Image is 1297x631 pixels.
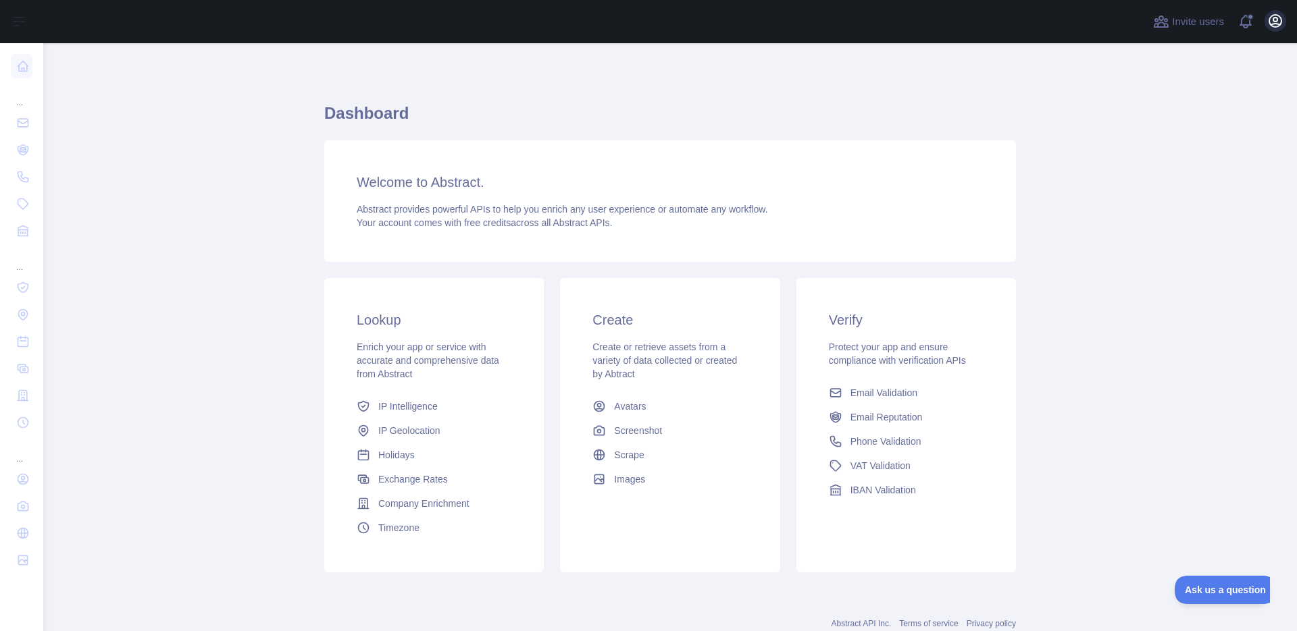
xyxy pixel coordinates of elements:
[378,424,440,437] span: IP Geolocation
[587,394,753,418] a: Avatars
[592,341,737,379] span: Create or retrieve assets from a variety of data collected or created by Abtract
[357,341,499,379] span: Enrich your app or service with accurate and comprehensive data from Abstract
[850,386,917,400] span: Email Validation
[823,429,989,454] a: Phone Validation
[357,217,612,228] span: Your account comes with across all Abstract APIs.
[823,478,989,502] a: IBAN Validation
[587,443,753,467] a: Scrape
[351,491,517,516] a: Company Enrichment
[967,619,1016,628] a: Privacy policy
[351,418,517,443] a: IP Geolocation
[614,424,662,437] span: Screenshot
[351,516,517,540] a: Timezone
[850,410,923,424] span: Email Reputation
[357,310,511,329] h3: Lookup
[351,394,517,418] a: IP Intelligence
[378,521,419,534] span: Timezone
[351,443,517,467] a: Holidays
[850,435,921,448] span: Phone Validation
[823,454,989,478] a: VAT Validation
[378,400,438,413] span: IP Intelligence
[614,448,644,462] span: Scrape
[464,217,511,228] span: free credits
[11,437,32,464] div: ...
[357,173,984,192] h3: Welcome to Abstract.
[11,81,32,108] div: ...
[850,483,916,497] span: IBAN Validation
[592,310,747,329] h3: Create
[11,246,32,273] div: ...
[1150,11,1227,32] button: Invite users
[850,459,911,472] span: VAT Validation
[1175,576,1270,604] iframe: Toggle Customer Support
[378,497,469,510] span: Company Enrichment
[823,381,989,405] a: Email Validation
[587,467,753,491] a: Images
[829,310,984,329] h3: Verify
[899,619,958,628] a: Terms of service
[351,467,517,491] a: Exchange Rates
[614,400,646,413] span: Avatars
[614,472,645,486] span: Images
[587,418,753,443] a: Screenshot
[378,472,448,486] span: Exchange Rates
[832,619,892,628] a: Abstract API Inc.
[378,448,415,462] span: Holidays
[357,204,768,215] span: Abstract provides powerful APIs to help you enrich any user experience or automate any workflow.
[324,103,1016,135] h1: Dashboard
[829,341,966,366] span: Protect your app and ensure compliance with verification APIs
[823,405,989,429] a: Email Reputation
[1172,14,1224,30] span: Invite users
